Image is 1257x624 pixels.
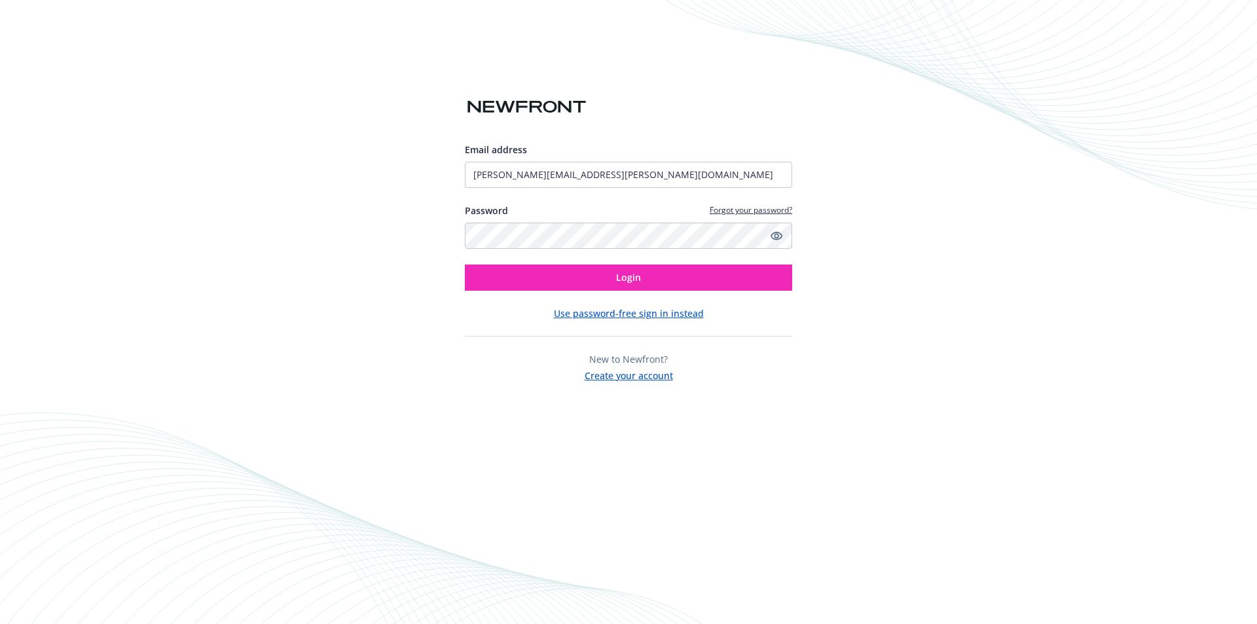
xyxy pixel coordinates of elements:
[616,271,641,284] span: Login
[465,223,792,249] input: Enter your password
[465,96,589,119] img: Newfront logo
[585,366,673,382] button: Create your account
[465,143,527,156] span: Email address
[769,228,784,244] a: Show password
[589,353,668,365] span: New to Newfront?
[465,162,792,188] input: Enter your email
[465,265,792,291] button: Login
[554,306,704,320] button: Use password-free sign in instead
[710,204,792,215] a: Forgot your password?
[465,204,508,217] label: Password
